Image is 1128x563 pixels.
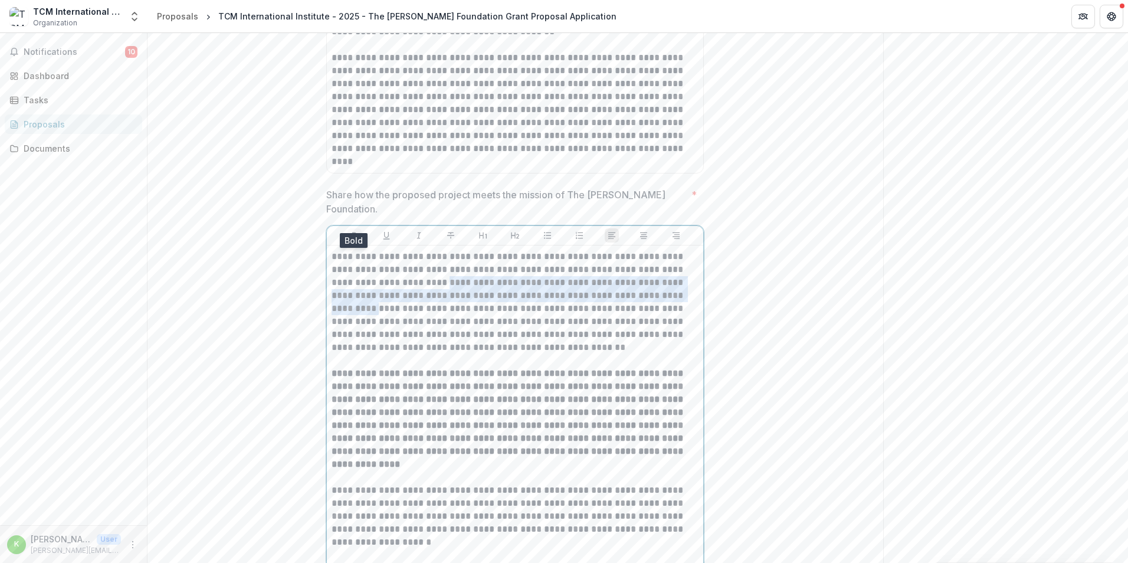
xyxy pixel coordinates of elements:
nav: breadcrumb [152,8,621,25]
button: Heading 2 [508,228,522,243]
a: Tasks [5,90,142,110]
div: Proposals [24,118,133,130]
span: Notifications [24,47,125,57]
div: Documents [24,142,133,155]
a: Dashboard [5,66,142,86]
div: TCM International Institute [33,5,122,18]
button: Align Left [605,228,619,243]
button: Bold [347,228,362,243]
div: Tasks [24,94,133,106]
p: Share how the proposed project meets the mission of The [PERSON_NAME] Foundation. [326,188,687,216]
a: Proposals [5,114,142,134]
span: Organization [33,18,77,28]
div: Dashboard [24,70,133,82]
button: Notifications10 [5,42,142,61]
a: Documents [5,139,142,158]
button: Bullet List [540,228,555,243]
p: [PERSON_NAME][EMAIL_ADDRESS][DOMAIN_NAME] [31,533,92,545]
button: Heading 1 [476,228,490,243]
button: Partners [1071,5,1095,28]
div: Proposals [157,10,198,22]
div: ken@tcmi.org [14,541,19,548]
button: Align Right [669,228,683,243]
button: Strike [444,228,458,243]
button: Open entity switcher [126,5,143,28]
div: TCM International Institute - 2025 - The [PERSON_NAME] Foundation Grant Proposal Application [218,10,617,22]
button: Ordered List [572,228,586,243]
img: TCM International Institute [9,7,28,26]
button: Underline [379,228,394,243]
button: Get Help [1100,5,1123,28]
button: More [126,538,140,552]
p: User [97,534,121,545]
span: 10 [125,46,137,58]
p: [PERSON_NAME][EMAIL_ADDRESS][DOMAIN_NAME] [31,545,121,556]
button: Align Center [637,228,651,243]
button: Italicize [412,228,426,243]
a: Proposals [152,8,203,25]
